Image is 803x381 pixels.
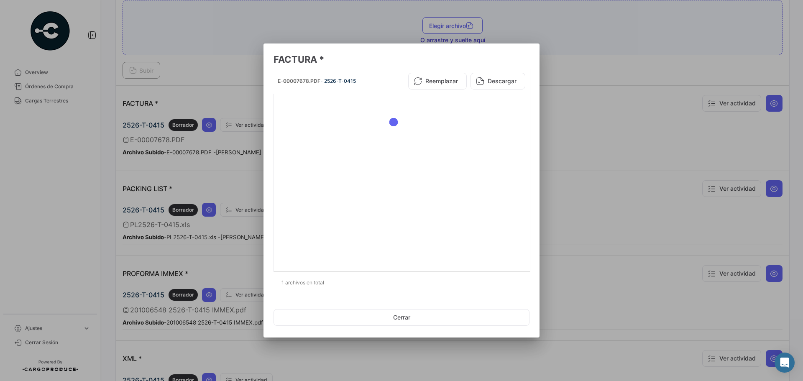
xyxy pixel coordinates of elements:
[320,78,356,84] span: - 2526-T-0415
[471,73,525,89] button: Descargar
[274,54,529,65] h3: FACTURA *
[274,309,529,326] button: Cerrar
[775,353,795,373] div: Abrir Intercom Messenger
[274,272,529,293] div: 1 archivos en total
[278,78,320,84] span: E-00007678.PDF
[408,73,467,89] button: Reemplazar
